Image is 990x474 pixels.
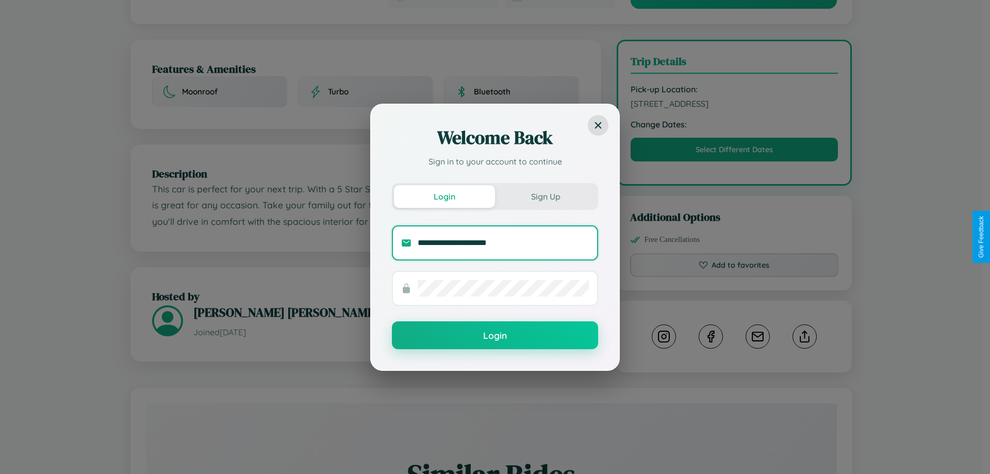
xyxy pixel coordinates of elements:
p: Sign in to your account to continue [392,155,598,168]
button: Login [392,321,598,349]
button: Sign Up [495,185,596,208]
button: Login [394,185,495,208]
h2: Welcome Back [392,125,598,150]
div: Give Feedback [978,216,985,258]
